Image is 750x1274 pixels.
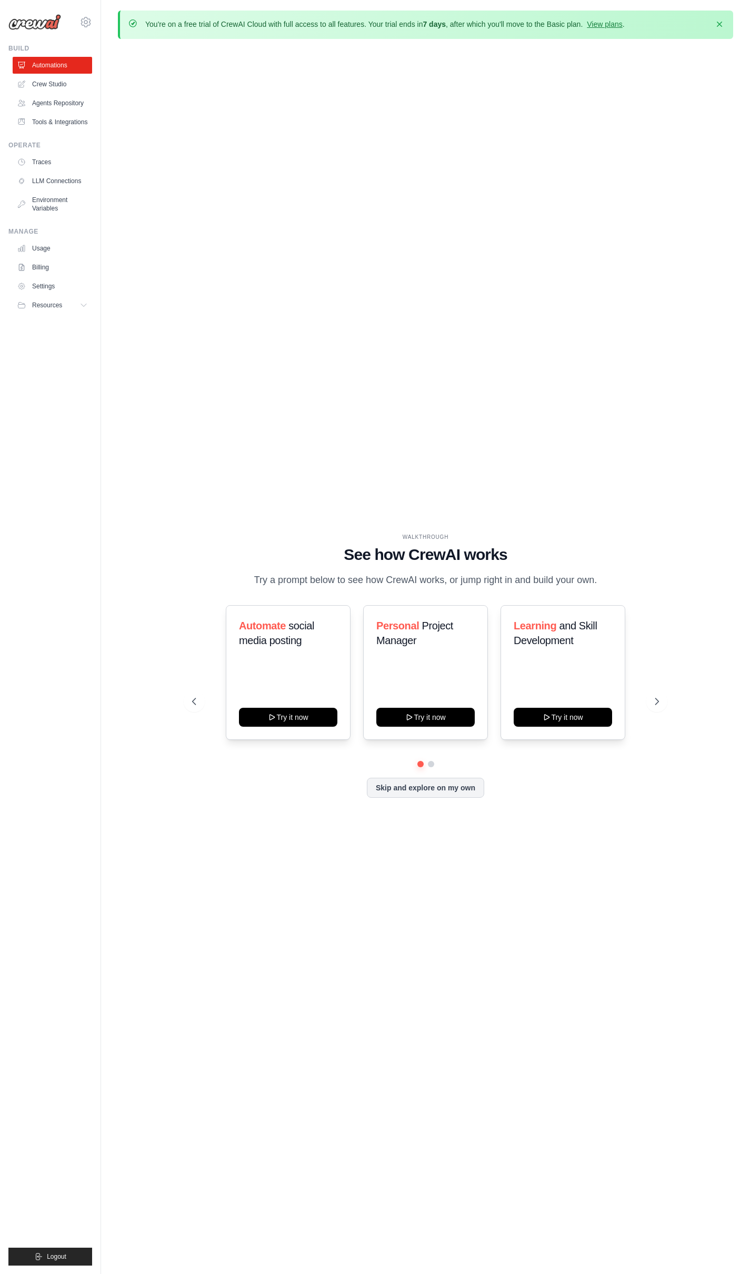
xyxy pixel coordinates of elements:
[13,192,92,217] a: Environment Variables
[13,114,92,131] a: Tools & Integrations
[192,545,659,564] h1: See how CrewAI works
[32,301,62,309] span: Resources
[367,778,484,798] button: Skip and explore on my own
[8,1248,92,1266] button: Logout
[514,620,556,631] span: Learning
[13,76,92,93] a: Crew Studio
[376,708,475,727] button: Try it now
[192,533,659,541] div: WALKTHROUGH
[376,620,419,631] span: Personal
[13,297,92,314] button: Resources
[376,620,453,646] span: Project Manager
[514,708,612,727] button: Try it now
[8,44,92,53] div: Build
[249,573,603,588] p: Try a prompt below to see how CrewAI works, or jump right in and build your own.
[13,173,92,189] a: LLM Connections
[514,620,597,646] span: and Skill Development
[13,240,92,257] a: Usage
[13,57,92,74] a: Automations
[239,708,337,727] button: Try it now
[423,20,446,28] strong: 7 days
[587,20,622,28] a: View plans
[239,620,314,646] span: social media posting
[47,1252,66,1261] span: Logout
[239,620,286,631] span: Automate
[8,141,92,149] div: Operate
[8,14,61,30] img: Logo
[13,95,92,112] a: Agents Repository
[8,227,92,236] div: Manage
[13,278,92,295] a: Settings
[13,154,92,170] a: Traces
[145,19,625,29] p: You're on a free trial of CrewAI Cloud with full access to all features. Your trial ends in , aft...
[13,259,92,276] a: Billing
